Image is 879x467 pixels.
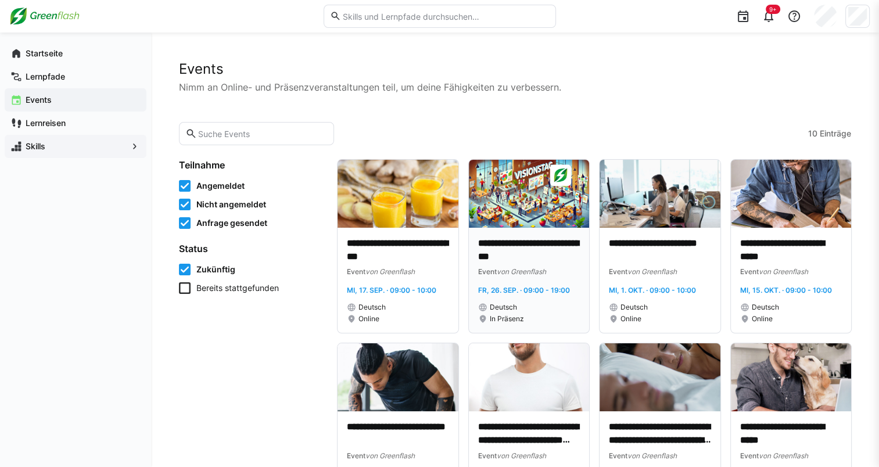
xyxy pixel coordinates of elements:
[600,160,720,228] img: image
[338,343,458,411] img: image
[609,286,696,294] span: Mi, 1. Okt. · 09:00 - 10:00
[620,314,641,324] span: Online
[497,267,546,276] span: von Greenflash
[338,160,458,228] img: image
[341,11,549,21] input: Skills und Lernpfade durchsuchen…
[490,314,524,324] span: In Präsenz
[196,217,267,229] span: Anfrage gesendet
[740,267,759,276] span: Event
[752,314,773,324] span: Online
[347,286,436,294] span: Mi, 17. Sep. · 09:00 - 10:00
[820,128,851,139] span: Einträge
[627,267,677,276] span: von Greenflash
[478,451,497,460] span: Event
[609,451,627,460] span: Event
[179,60,851,78] h2: Events
[196,264,235,275] span: Zukünftig
[469,343,590,411] img: image
[196,180,245,192] span: Angemeldet
[609,267,627,276] span: Event
[469,160,590,228] img: image
[196,282,279,294] span: Bereits stattgefunden
[620,303,648,312] span: Deutsch
[627,451,677,460] span: von Greenflash
[179,80,851,94] p: Nimm an Online- und Präsenzveranstaltungen teil, um deine Fähigkeiten zu verbessern.
[179,159,323,171] h4: Teilnahme
[478,267,497,276] span: Event
[752,303,779,312] span: Deutsch
[731,160,852,228] img: image
[358,314,379,324] span: Online
[731,343,852,411] img: image
[769,6,777,13] span: 9+
[358,303,386,312] span: Deutsch
[179,243,323,254] h4: Status
[196,199,266,210] span: Nicht angemeldet
[365,267,415,276] span: von Greenflash
[497,451,546,460] span: von Greenflash
[759,451,808,460] span: von Greenflash
[740,451,759,460] span: Event
[347,267,365,276] span: Event
[490,303,517,312] span: Deutsch
[808,128,817,139] span: 10
[478,286,570,294] span: Fr, 26. Sep. · 09:00 - 19:00
[600,343,720,411] img: image
[759,267,808,276] span: von Greenflash
[740,286,832,294] span: Mi, 15. Okt. · 09:00 - 10:00
[365,451,415,460] span: von Greenflash
[197,128,328,139] input: Suche Events
[347,451,365,460] span: Event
